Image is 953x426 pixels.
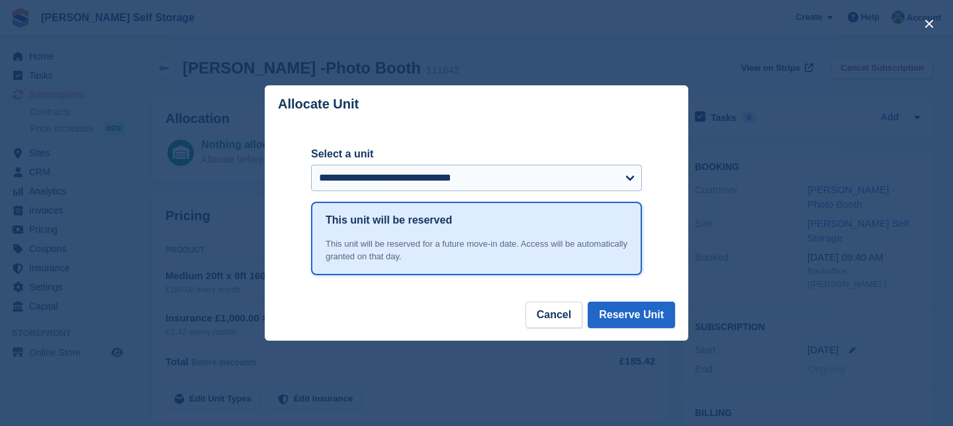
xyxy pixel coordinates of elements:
button: Reserve Unit [588,302,675,328]
button: close [919,13,940,34]
p: Allocate Unit [278,97,359,112]
div: This unit will be reserved for a future move-in date. Access will be automatically granted on tha... [326,237,627,263]
button: Cancel [525,302,582,328]
label: Select a unit [311,146,642,162]
h1: This unit will be reserved [326,212,452,228]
